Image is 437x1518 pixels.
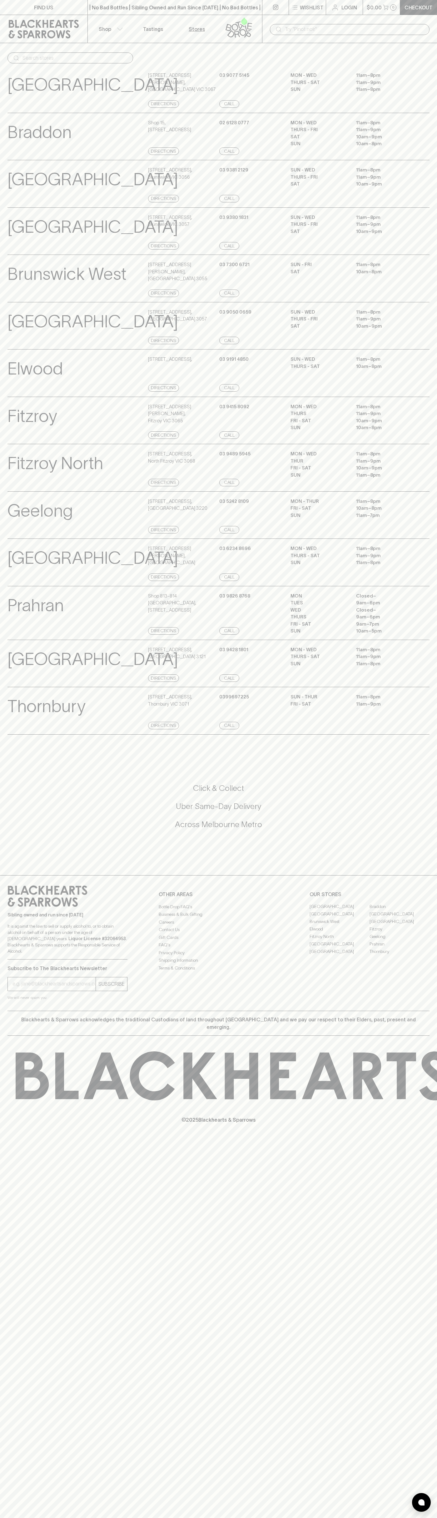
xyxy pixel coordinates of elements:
p: 11am – 8pm [356,214,412,221]
p: Braddon [7,119,72,145]
p: [STREET_ADDRESS][PERSON_NAME] , Fitzroy VIC 3065 [148,403,218,424]
p: SAT [291,323,347,330]
p: MON - WED [291,119,347,126]
a: Call [219,337,239,344]
p: 11am – 8pm [356,86,412,93]
p: THURS - FRI [291,315,347,323]
a: Call [219,147,239,155]
div: Call to action block [7,758,430,863]
a: [GEOGRAPHIC_DATA] [310,910,370,918]
p: 11am – 8pm [356,498,412,505]
p: SUN - WED [291,214,347,221]
p: 11am – 9pm [356,174,412,181]
p: 11am – 8pm [356,356,412,363]
p: 11am – 9pm [356,126,412,133]
a: Call [219,290,239,297]
p: [STREET_ADDRESS] , North Fitzroy VIC 3068 [148,450,195,464]
p: THURS - SAT [291,79,347,86]
p: 11am – 9pm [356,410,412,417]
p: 11am – 9pm [356,315,412,323]
p: 11am – 7pm [356,512,412,519]
p: THURS - SAT [291,363,347,370]
a: Directions [148,147,179,155]
p: 9am – 6pm [356,599,412,607]
a: Call [219,627,239,635]
a: Directions [148,573,179,581]
p: Closed – [356,607,412,614]
p: THURS - SAT [291,653,347,660]
p: 11am – 8pm [356,261,412,268]
p: 11am – 8pm [356,119,412,126]
p: FRI - SAT [291,464,347,472]
a: Call [219,526,239,533]
p: 03 9077 5145 [219,72,249,79]
a: [GEOGRAPHIC_DATA] [370,918,430,925]
p: Shop 15 , [STREET_ADDRESS] [148,119,191,133]
p: 0399697225 [219,693,249,701]
p: THUR [291,458,347,465]
p: It is against the law to sell or supply alcohol to, or to obtain alcohol on behalf of a person un... [7,923,127,954]
a: Directions [148,384,179,392]
p: 10am – 5pm [356,628,412,635]
p: 9am – 7pm [356,621,412,628]
p: Login [341,4,357,11]
p: [STREET_ADDRESS] , Brunswick VIC 3056 [148,166,192,181]
p: Blackhearts & Sparrows acknowledges the traditional Custodians of land throughout [GEOGRAPHIC_DAT... [12,1016,425,1031]
p: Tastings [143,25,163,33]
p: MON - WED [291,72,347,79]
p: Geelong [7,498,73,524]
p: MON - WED [291,545,347,552]
p: Shop [99,25,111,33]
a: Terms & Conditions [159,964,279,972]
a: [GEOGRAPHIC_DATA] [370,910,430,918]
p: 11am – 9pm [356,552,412,559]
p: Shop 813-814 [GEOGRAPHIC_DATA] , [STREET_ADDRESS] [148,593,218,614]
input: e.g. jane@blackheartsandsparrows.com.au [12,979,96,989]
a: Call [219,195,239,202]
p: 10am – 9pm [356,133,412,141]
a: Call [219,384,239,392]
p: 03 5242 8109 [219,498,249,505]
p: 11am – 8pm [356,472,412,479]
p: 11am – 8pm [356,545,412,552]
p: SUN [291,86,347,93]
a: [GEOGRAPHIC_DATA] [310,903,370,910]
p: 11am – 8pm [356,403,412,410]
p: [GEOGRAPHIC_DATA] [7,545,178,571]
p: 03 9826 8768 [219,593,250,600]
p: SAT [291,228,347,235]
a: Bottle Drop FAQ's [159,903,279,910]
p: SUN [291,424,347,431]
a: Fitzroy [370,925,430,933]
p: FRI - SAT [291,417,347,424]
a: Call [219,479,239,486]
p: 11am – 9pm [356,221,412,228]
a: Shipping Information [159,957,279,964]
p: 10am – 8pm [356,363,412,370]
a: Directions [148,290,179,297]
button: Shop [88,15,132,43]
img: bubble-icon [418,1499,425,1506]
p: MON - WED [291,403,347,410]
p: 10am – 9pm [356,323,412,330]
p: [STREET_ADDRESS] , [GEOGRAPHIC_DATA] 3057 [148,309,207,323]
p: Fitzroy North [7,450,103,476]
p: Prahran [7,593,64,618]
p: 11am – 9pm [356,701,412,708]
p: 10am – 8pm [356,140,412,147]
p: [STREET_ADDRESS] , Brunswick VIC 3057 [148,214,192,228]
p: 11am – 9pm [356,458,412,465]
a: Gift Cards [159,934,279,941]
a: Directions [148,337,179,344]
p: $0.00 [367,4,382,11]
a: Directions [148,627,179,635]
a: Directions [148,526,179,533]
p: TUES [291,599,347,607]
p: 03 9050 0659 [219,309,251,316]
a: Directions [148,674,179,682]
h5: Uber Same-Day Delivery [7,801,430,811]
p: [STREET_ADDRESS] , [148,356,192,363]
p: FIND US [34,4,53,11]
p: SUN [291,559,347,566]
p: SAT [291,268,347,275]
